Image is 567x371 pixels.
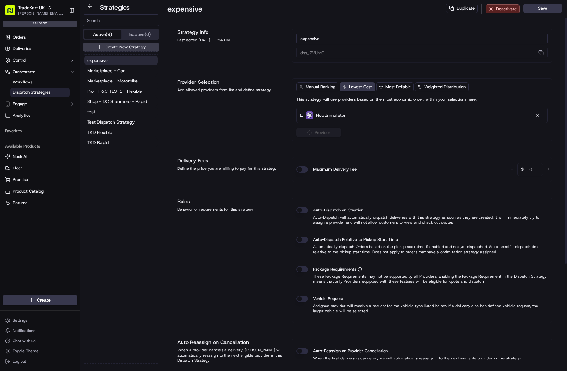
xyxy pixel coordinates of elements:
[84,138,158,147] a: TKD Rapid
[3,55,77,65] button: Control
[13,188,44,194] span: Product Catalog
[87,98,147,105] span: Shop - DC Stanmore - Rapid
[415,82,469,91] button: Weighted Distribution
[5,177,75,183] a: Promise
[3,3,66,18] button: TradeKart UK[PERSON_NAME][EMAIL_ADDRESS][DOMAIN_NAME]
[424,84,466,90] span: Weighted Distribution
[10,78,70,87] a: Workflows
[3,110,77,121] a: Analytics
[316,112,346,118] span: FleetSimulator
[3,316,77,325] button: Settings
[13,101,27,107] span: Engage
[523,4,562,13] button: Save
[5,200,75,206] a: Returns
[177,87,284,92] div: Add allowed providers from list and define strategy
[340,82,375,91] button: Lowest Cost
[13,338,36,343] span: Chat with us!
[296,303,548,314] p: Assigned provider will receive a request for the vehicle type listed below. If a delivery also ha...
[313,237,398,243] label: Auto-Dispatch Relative to Pickup Start Time
[313,348,388,354] label: Auto-Reassign on Provider Cancellation
[519,164,526,177] span: $
[87,88,142,94] span: Pro - H&C TEST1 - Flexible
[13,154,27,160] span: Nash AI
[296,356,521,361] p: When the first delivery is canceled, we will automatically reassign it to the next available prov...
[84,56,158,65] button: expensive
[296,244,548,255] p: Automatically dispatch Orders based on the pickup start time if enabled and not yet dispatched. S...
[177,78,284,86] h1: Provider Selection
[3,126,77,136] div: Favorites
[385,84,411,90] span: Most Reliable
[84,97,158,106] button: Shop - DC Stanmore - Rapid
[13,34,26,40] span: Orders
[3,295,77,305] button: Create
[83,43,159,52] button: Create New Strategy
[18,4,45,11] button: TradeKart UK
[3,186,77,196] button: Product Catalog
[177,157,284,165] h1: Delivery Fees
[3,44,77,54] a: Deliveries
[3,326,77,335] button: Notifications
[3,175,77,185] button: Promise
[313,296,343,302] label: Vehicle Request
[296,215,548,225] p: Auto-Dispatch will automatically dispatch deliveries with this strategy as soon as they are creat...
[10,88,70,97] a: Dispatch Strategies
[376,82,414,91] button: Most Reliable
[13,177,28,183] span: Promise
[177,38,284,43] div: Last edited [DATE] 12:54 PM
[177,29,284,36] h1: Strategy Info
[37,297,51,303] span: Create
[84,107,158,116] button: test
[5,188,75,194] a: Product Catalog
[84,117,158,126] button: Test Dispatch Strategy
[313,166,357,173] label: Maximum Delivery Fee
[87,78,138,84] span: Marketplace - Motorbike
[306,84,335,90] span: Manual Ranking
[84,66,158,75] button: Marketplace - Car
[167,4,202,14] h1: expensive
[3,141,77,151] div: Available Products
[18,11,64,16] button: [PERSON_NAME][EMAIL_ADDRESS][DOMAIN_NAME]
[296,82,338,91] button: Manual Ranking
[177,348,284,363] div: When a provider cancels a delivery, [PERSON_NAME] will automatically reassign to the next eligibl...
[84,76,158,85] button: Marketplace - Motorbike
[177,339,284,346] h1: Auto Reassign on Cancellation
[13,113,30,118] span: Analytics
[3,198,77,208] button: Returns
[13,349,38,354] span: Toggle Theme
[87,67,125,74] span: Marketplace - Car
[486,4,520,13] button: Deactivate
[100,3,130,12] h2: Strategies
[13,200,27,206] span: Returns
[87,108,95,115] span: test
[87,119,135,125] span: Test Dispatch Strategy
[13,90,50,95] span: Dispatch Strategies
[87,139,109,146] span: TKD Rapid
[3,99,77,109] button: Engage
[87,129,112,135] span: TKD Flexible
[5,154,75,160] a: Nash AI
[84,87,158,96] button: Pro - H&C TEST1 - Flexible
[13,79,32,85] span: Workflows
[296,97,477,102] p: This strategy will use providers based on the most economic order, within your selections here.
[13,46,31,52] span: Deliveries
[84,30,121,39] button: Active (9)
[349,84,372,90] span: Lowest Cost
[3,32,77,42] a: Orders
[446,4,478,13] button: Duplicate
[13,57,26,63] span: Control
[84,128,158,137] button: TKD Flexible
[13,328,35,333] span: Notifications
[3,67,77,77] button: Orchestrate
[13,69,35,75] span: Orchestrate
[3,347,77,356] button: Toggle Theme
